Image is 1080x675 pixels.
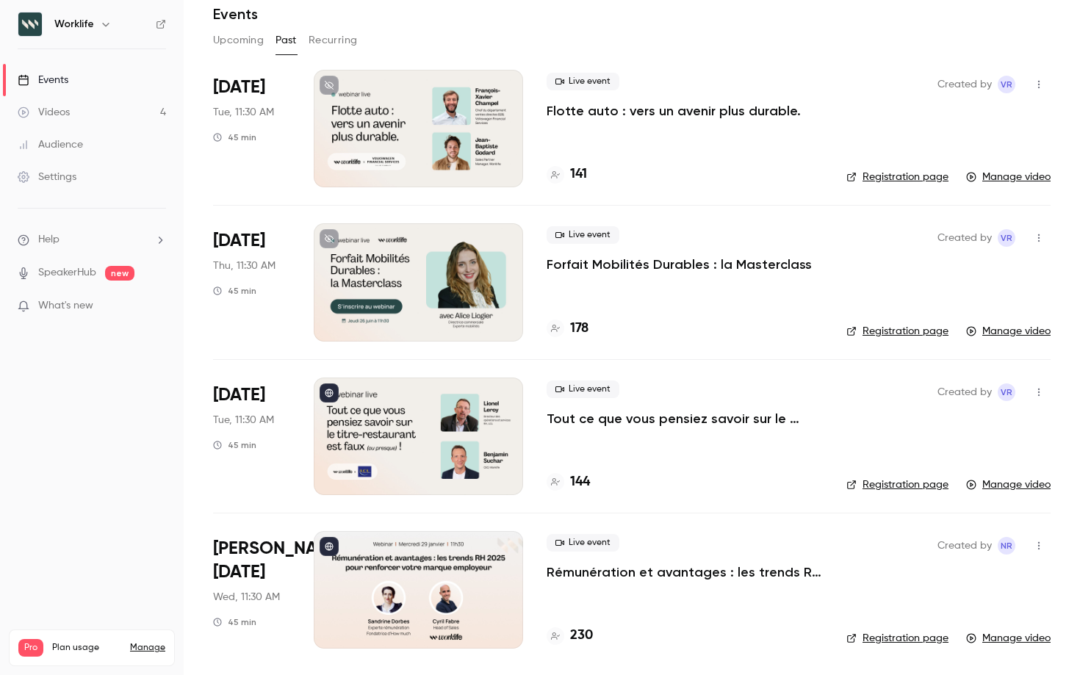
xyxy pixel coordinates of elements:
a: Registration page [846,170,948,184]
p: Videos [18,657,46,670]
h6: Worklife [54,17,94,32]
span: Live event [547,226,619,244]
span: Pro [18,639,43,657]
a: Forfait Mobilités Durables : la Masterclass [547,256,812,273]
span: Thu, 11:30 AM [213,259,276,273]
span: Plan usage [52,642,121,654]
span: NR [1001,537,1012,555]
span: Created by [937,76,992,93]
span: What's new [38,298,93,314]
h4: 141 [570,165,587,184]
iframe: Noticeable Trigger [148,300,166,313]
a: Manage video [966,477,1051,492]
a: SpeakerHub [38,265,96,281]
button: Past [276,29,297,52]
span: Help [38,232,60,248]
h4: 230 [570,626,593,646]
div: 45 min [213,616,256,628]
span: Live event [547,534,619,552]
a: 230 [547,626,593,646]
a: Manage [130,642,165,654]
a: 144 [547,472,590,492]
a: Manage video [966,170,1051,184]
span: VR [1001,383,1012,401]
a: 178 [547,319,588,339]
a: Manage video [966,324,1051,339]
p: / 150 [140,657,165,670]
span: [PERSON_NAME][DATE] [213,537,347,584]
a: Flotte auto : vers un avenir plus durable. [547,102,801,120]
button: Recurring [309,29,358,52]
span: [DATE] [213,383,265,407]
div: 45 min [213,439,256,451]
div: Audience [18,137,83,152]
h4: 178 [570,319,588,339]
a: 141 [547,165,587,184]
button: Upcoming [213,29,264,52]
div: 45 min [213,131,256,143]
a: Rémunération et avantages : les trends RH 2025 pour renforcer votre marque employeur [547,563,823,581]
span: Victoria Rollin [998,383,1015,401]
div: 45 min [213,285,256,297]
div: Jun 26 Thu, 11:30 AM (Europe/Paris) [213,223,290,341]
a: Registration page [846,631,948,646]
li: help-dropdown-opener [18,232,166,248]
div: Jul 8 Tue, 11:30 AM (Europe/Paris) [213,70,290,187]
span: Wed, 11:30 AM [213,590,280,604]
span: Live event [547,380,619,398]
div: Settings [18,170,76,184]
span: Ninon Rys [998,537,1015,555]
span: Tue, 11:30 AM [213,105,274,120]
span: Victoria Rollin [998,76,1015,93]
div: Videos [18,105,70,120]
img: Worklife [18,12,42,36]
div: Events [18,73,68,87]
h4: 144 [570,472,590,492]
a: Tout ce que vous pensiez savoir sur le titre-restaurant est faux (ou presque) ! [547,410,823,427]
span: Tue, 11:30 AM [213,413,274,427]
span: Created by [937,537,992,555]
span: [DATE] [213,76,265,99]
span: VR [1001,76,1012,93]
span: Live event [547,73,619,90]
span: VR [1001,229,1012,247]
span: new [105,266,134,281]
div: Apr 15 Tue, 11:30 AM (Europe/Paris) [213,378,290,495]
span: Created by [937,229,992,247]
div: Jan 29 Wed, 11:30 AM (Europe/Paris) [213,531,290,649]
a: Registration page [846,477,948,492]
span: Created by [937,383,992,401]
span: 4 [140,659,145,668]
h1: Events [213,5,258,23]
a: Registration page [846,324,948,339]
span: [DATE] [213,229,265,253]
span: Victoria Rollin [998,229,1015,247]
a: Manage video [966,631,1051,646]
